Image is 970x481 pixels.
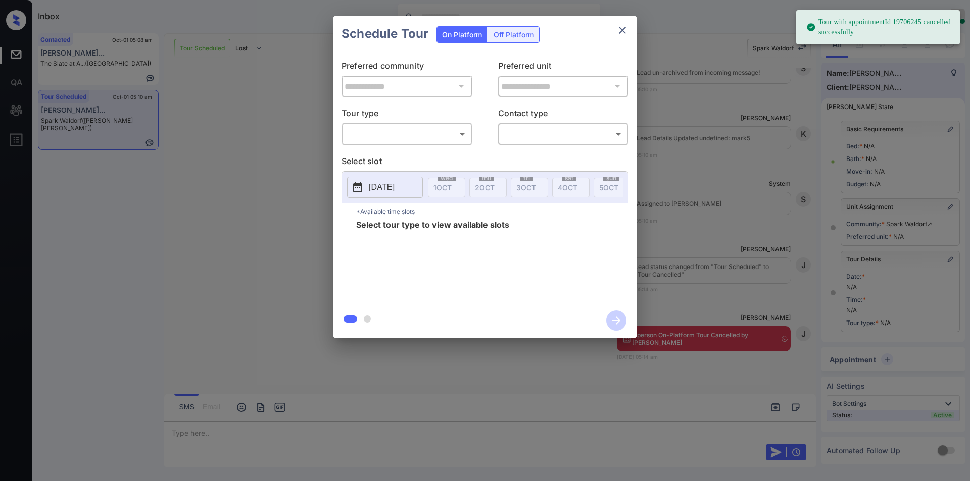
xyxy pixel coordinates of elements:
button: [DATE] [347,177,423,198]
p: Select slot [342,155,628,171]
p: Preferred unit [498,60,629,76]
p: Tour type [342,107,472,123]
p: [DATE] [369,181,395,193]
button: close [612,20,633,40]
p: *Available time slots [356,203,628,221]
h2: Schedule Tour [333,16,437,51]
div: Off Platform [489,27,539,42]
div: Tour with appointmentId 19706245 cancelled successfully [806,13,952,41]
p: Contact type [498,107,629,123]
div: On Platform [437,27,487,42]
span: Select tour type to view available slots [356,221,509,301]
p: Preferred community [342,60,472,76]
